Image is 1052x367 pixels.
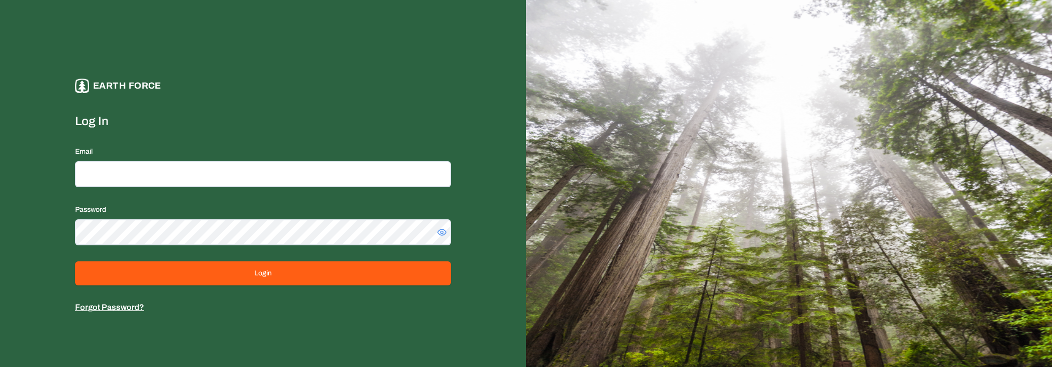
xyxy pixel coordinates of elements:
[75,113,451,129] label: Log In
[75,261,451,285] button: Login
[93,79,161,93] p: Earth force
[75,148,93,155] label: Email
[75,206,106,213] label: Password
[75,301,451,313] p: Forgot Password?
[75,79,89,93] img: earthforce-logo-white-uG4MPadI.svg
